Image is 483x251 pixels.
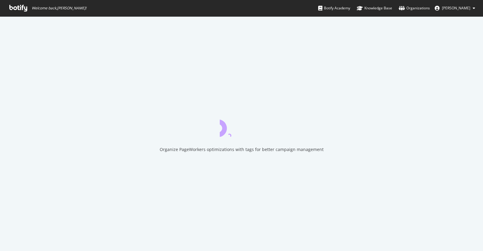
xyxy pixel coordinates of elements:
[160,146,324,153] div: Organize PageWorkers optimizations with tags for better campaign management
[399,5,430,11] div: Organizations
[220,115,263,137] div: animation
[318,5,350,11] div: Botify Academy
[357,5,392,11] div: Knowledge Base
[442,5,470,11] span: Genna Carbone
[430,3,480,13] button: [PERSON_NAME]
[32,6,86,11] span: Welcome back, [PERSON_NAME] !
